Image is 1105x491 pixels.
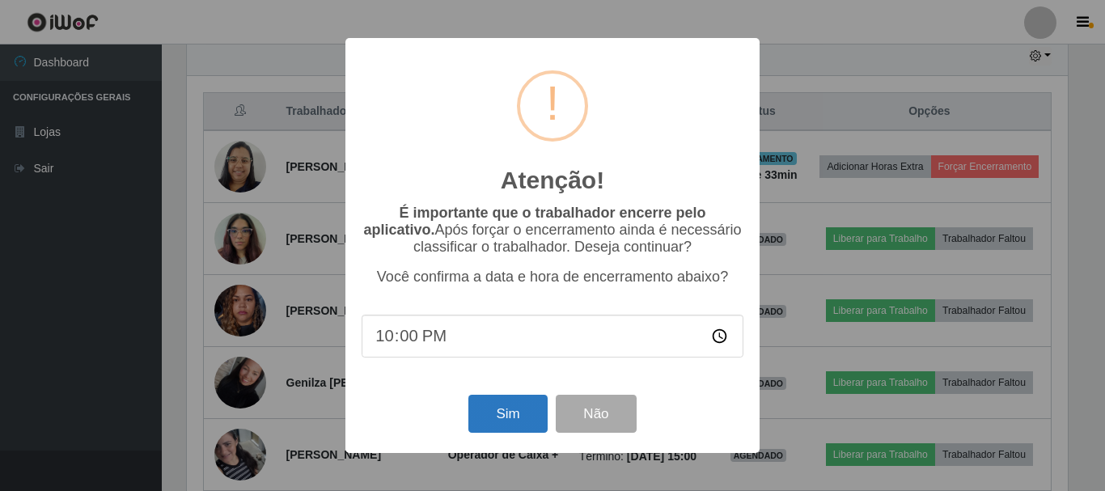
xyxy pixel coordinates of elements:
[556,395,636,433] button: Não
[363,205,705,238] b: É importante que o trabalhador encerre pelo aplicativo.
[362,269,743,286] p: Você confirma a data e hora de encerramento abaixo?
[468,395,547,433] button: Sim
[362,205,743,256] p: Após forçar o encerramento ainda é necessário classificar o trabalhador. Deseja continuar?
[501,166,604,195] h2: Atenção!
